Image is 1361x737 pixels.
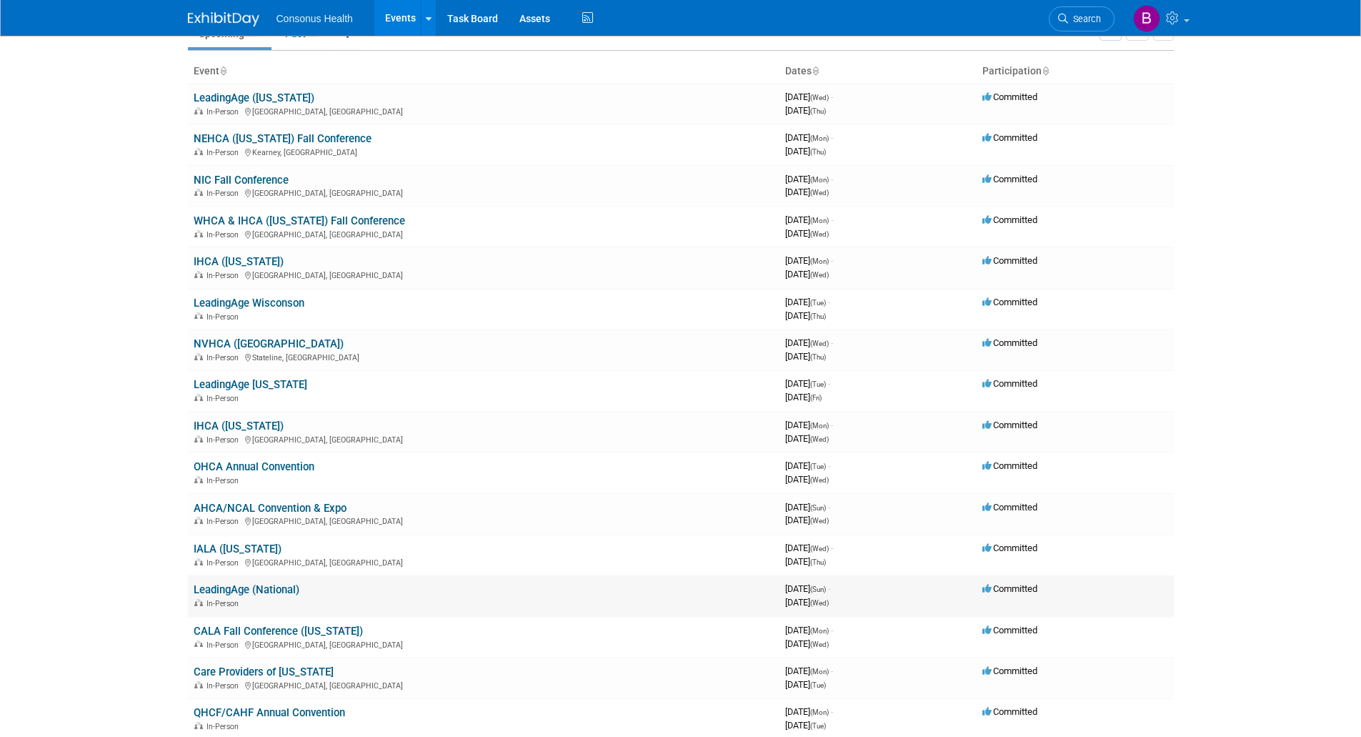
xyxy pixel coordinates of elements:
span: - [831,420,833,430]
th: Participation [977,59,1174,84]
span: (Sun) [810,504,826,512]
span: (Tue) [810,380,826,388]
span: [DATE] [785,91,833,102]
img: In-Person Event [194,312,203,320]
div: [GEOGRAPHIC_DATA], [GEOGRAPHIC_DATA] [194,269,774,280]
span: In-Person [206,517,243,526]
span: (Mon) [810,134,829,142]
span: Committed [982,625,1037,635]
span: In-Person [206,640,243,650]
span: (Fri) [810,394,822,402]
span: Consonus Health [276,13,353,24]
a: LeadingAge ([US_STATE]) [194,91,314,104]
span: [DATE] [785,146,826,157]
span: Committed [982,132,1037,143]
span: [DATE] [785,583,830,594]
span: [DATE] [785,543,833,553]
span: Committed [982,502,1037,513]
img: In-Person Event [194,230,203,237]
span: Committed [982,706,1037,717]
span: In-Person [206,107,243,117]
img: In-Person Event [194,353,203,360]
img: Bridget Crane [1133,5,1160,32]
div: [GEOGRAPHIC_DATA], [GEOGRAPHIC_DATA] [194,515,774,526]
span: - [831,174,833,184]
span: Committed [982,583,1037,594]
span: Committed [982,214,1037,225]
span: [DATE] [785,556,826,567]
span: In-Person [206,230,243,239]
span: (Tue) [810,463,826,470]
span: (Wed) [810,435,829,443]
span: In-Person [206,435,243,445]
div: Stateline, [GEOGRAPHIC_DATA] [194,351,774,362]
span: - [831,543,833,553]
span: (Wed) [810,189,829,197]
span: (Tue) [810,722,826,730]
div: Kearney, [GEOGRAPHIC_DATA] [194,146,774,157]
span: - [828,460,830,471]
span: In-Person [206,681,243,691]
div: [GEOGRAPHIC_DATA], [GEOGRAPHIC_DATA] [194,187,774,198]
span: - [828,583,830,594]
img: In-Person Event [194,599,203,606]
a: Care Providers of [US_STATE] [194,666,334,678]
span: [DATE] [785,214,833,225]
div: [GEOGRAPHIC_DATA], [GEOGRAPHIC_DATA] [194,556,774,568]
img: In-Person Event [194,722,203,729]
a: NIC Fall Conference [194,174,289,187]
span: In-Person [206,312,243,322]
span: [DATE] [785,638,829,649]
span: (Mon) [810,217,829,224]
a: LeadingAge (National) [194,583,299,596]
span: [DATE] [785,378,830,389]
a: AHCA/NCAL Convention & Expo [194,502,347,515]
span: Committed [982,91,1037,102]
div: [GEOGRAPHIC_DATA], [GEOGRAPHIC_DATA] [194,679,774,691]
span: (Mon) [810,668,829,676]
span: In-Person [206,394,243,403]
span: (Thu) [810,558,826,566]
th: Event [188,59,779,84]
span: [DATE] [785,337,833,348]
span: [DATE] [785,269,829,280]
span: (Thu) [810,353,826,361]
span: [DATE] [785,310,826,321]
span: [DATE] [785,392,822,402]
span: (Wed) [810,640,829,648]
a: IHCA ([US_STATE]) [194,420,284,432]
img: In-Person Event [194,640,203,648]
span: [DATE] [785,625,833,635]
span: - [831,666,833,676]
span: In-Person [206,189,243,198]
span: [DATE] [785,420,833,430]
span: [DATE] [785,297,830,307]
a: OHCA Annual Convention [194,460,314,473]
div: [GEOGRAPHIC_DATA], [GEOGRAPHIC_DATA] [194,105,774,117]
span: (Wed) [810,230,829,238]
span: - [831,337,833,348]
a: CALA Fall Conference ([US_STATE]) [194,625,363,638]
span: Committed [982,460,1037,471]
span: In-Person [206,599,243,608]
a: LeadingAge Wisconson [194,297,304,310]
a: Search [1049,6,1115,31]
span: [DATE] [785,228,829,239]
img: In-Person Event [194,681,203,688]
span: Search [1068,14,1101,24]
span: In-Person [206,353,243,362]
span: - [831,625,833,635]
a: NVHCA ([GEOGRAPHIC_DATA]) [194,337,344,350]
span: (Mon) [810,627,829,635]
div: [GEOGRAPHIC_DATA], [GEOGRAPHIC_DATA] [194,638,774,650]
span: (Wed) [810,476,829,484]
span: In-Person [206,271,243,280]
span: [DATE] [785,679,826,690]
span: - [831,214,833,225]
span: (Mon) [810,422,829,430]
img: In-Person Event [194,271,203,278]
img: In-Person Event [194,394,203,401]
span: (Thu) [810,107,826,115]
div: [GEOGRAPHIC_DATA], [GEOGRAPHIC_DATA] [194,228,774,239]
span: - [831,255,833,266]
